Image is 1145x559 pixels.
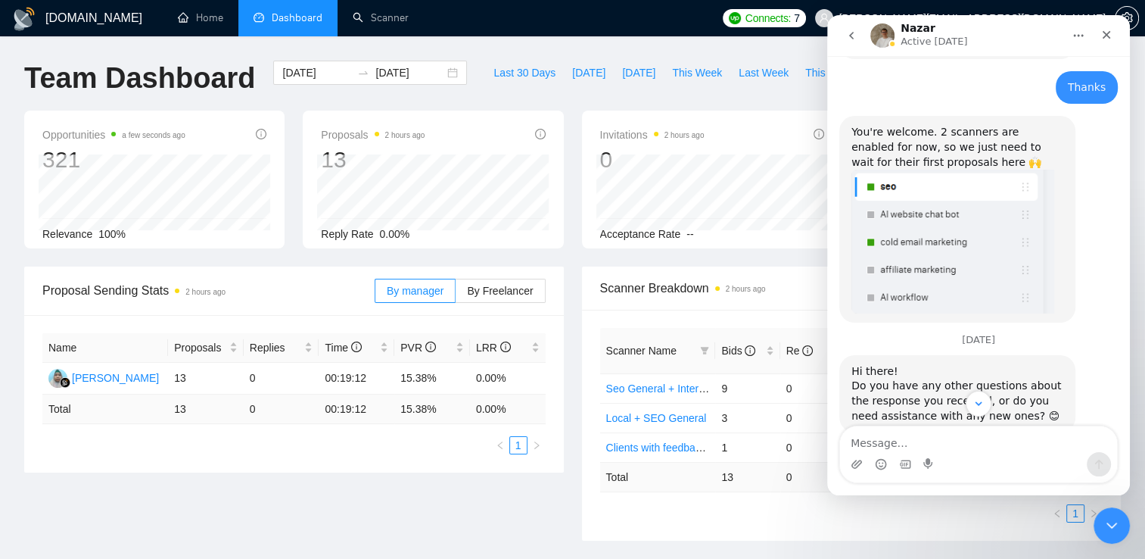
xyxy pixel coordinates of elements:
span: Reply Rate [321,228,373,240]
td: Total [42,395,168,424]
th: Proposals [168,333,244,363]
span: info-circle [425,342,436,352]
span: This Month [805,64,857,81]
button: This Month [797,61,866,85]
button: This Week [664,61,730,85]
span: Replies [250,339,302,356]
td: 3 [715,403,779,433]
span: right [532,441,541,450]
input: End date [375,64,444,81]
span: 100% [98,228,126,240]
li: Previous Page [491,436,509,454]
h1: Team Dashboard [24,61,255,96]
span: Last Week [739,64,789,81]
span: Opportunities [42,126,185,144]
a: 1 [1067,505,1084,522]
span: setting [1115,12,1138,24]
a: homeHome [178,11,223,24]
span: -- [686,228,693,240]
span: 0.00% [380,228,410,240]
td: 13 [168,395,244,424]
a: NN[PERSON_NAME] [48,371,159,383]
li: Next Page [527,436,546,454]
td: 0.00% [470,363,546,395]
span: Scanner Breakdown [600,279,1103,298]
iframe: Intercom live chat [827,15,1130,495]
button: setting [1115,6,1139,30]
span: LRR [476,342,511,354]
div: [PERSON_NAME] [72,370,159,386]
span: Dashboard [272,11,322,24]
span: info-circle [535,129,546,139]
span: Invitations [600,126,705,144]
td: 13 [168,363,244,395]
li: Previous Page [1048,504,1066,523]
span: left [1053,509,1062,518]
td: 9 [715,373,779,403]
a: Clients with feedback cold email marketing [606,442,807,454]
span: 7 [794,10,800,27]
button: left [1048,504,1066,523]
button: [DATE] [564,61,614,85]
span: Acceptance Rate [600,228,681,240]
span: Relevance [42,228,92,240]
th: Replies [244,333,319,363]
span: right [1089,509,1098,518]
td: 00:19:12 [319,395,394,424]
span: [DATE] [622,64,655,81]
span: user [819,13,829,23]
span: filter [700,346,709,355]
time: 2 hours ago [385,131,425,139]
img: NN [48,369,67,388]
span: Connects: [745,10,791,27]
td: 0 [244,395,319,424]
li: 1 [509,436,527,454]
span: Time [325,342,361,354]
span: PVR [400,342,436,354]
button: right [1084,504,1103,523]
span: Last 30 Days [493,64,555,81]
li: 1 [1066,504,1084,523]
button: [DATE] [614,61,664,85]
span: info-circle [802,345,813,356]
button: left [491,436,509,454]
td: 13 [715,462,779,492]
td: 0.00 % [470,395,546,424]
img: upwork-logo.png [729,12,741,24]
span: By manager [387,285,443,297]
a: Local + SEO General [606,412,707,424]
input: Start date [282,64,351,81]
time: 2 hours ago [664,131,705,139]
span: filter [697,339,712,362]
iframe: Intercom live chat [1094,507,1130,544]
td: 0 [780,403,845,433]
span: info-circle [351,342,362,352]
span: This Week [672,64,722,81]
span: swap-right [357,67,369,79]
img: gigradar-bm.png [60,377,70,388]
td: 1 [715,433,779,462]
img: logo [12,7,36,31]
div: 13 [321,145,425,174]
div: 0 [600,145,705,174]
span: Proposal Sending Stats [42,281,375,300]
a: searchScanner [353,11,409,24]
span: dashboard [254,12,264,23]
a: Seo General + Interm +Template [606,383,760,395]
